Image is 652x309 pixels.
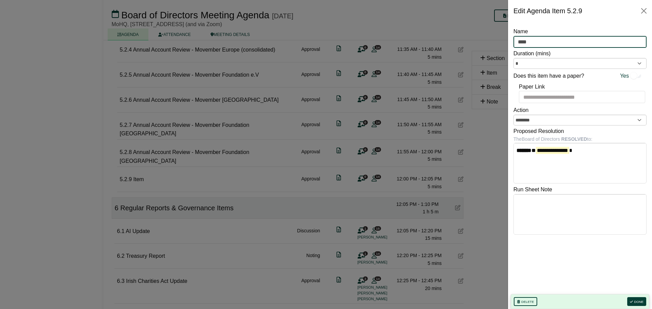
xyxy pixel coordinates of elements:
[513,72,584,80] label: Does this item have a paper?
[514,297,537,306] button: Delete
[513,185,552,194] label: Run Sheet Note
[513,27,528,36] label: Name
[513,5,582,16] div: Edit Agenda Item 5.2.9
[620,72,629,80] span: Yes
[513,106,528,115] label: Action
[513,49,550,58] label: Duration (mins)
[561,136,587,142] b: RESOLVED
[638,5,649,16] button: Close
[519,82,545,91] label: Paper Link
[627,297,646,306] button: Done
[513,127,564,136] label: Proposed Resolution
[513,135,647,143] div: The Board of Directors to:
